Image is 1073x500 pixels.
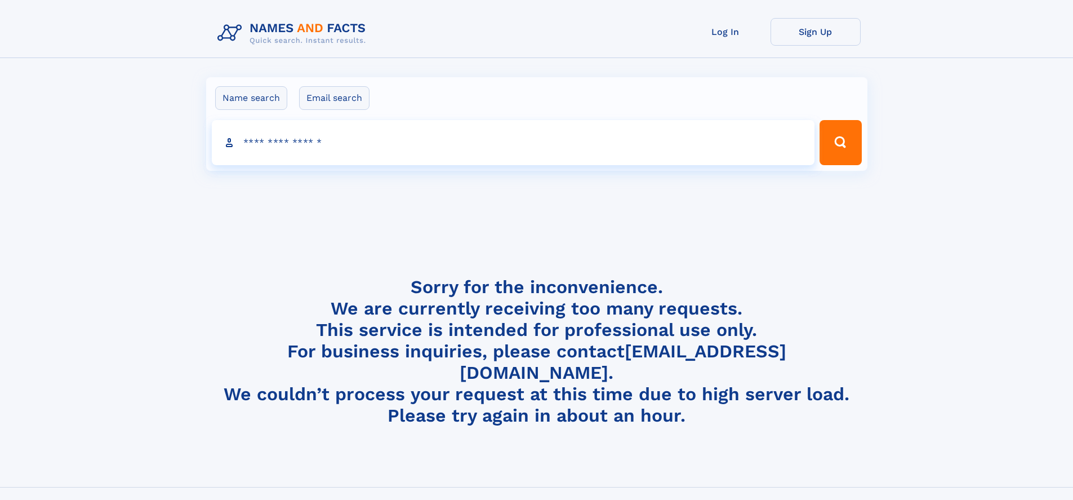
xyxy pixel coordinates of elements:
[213,18,375,48] img: Logo Names and Facts
[215,86,287,110] label: Name search
[771,18,861,46] a: Sign Up
[820,120,861,165] button: Search Button
[680,18,771,46] a: Log In
[213,276,861,427] h4: Sorry for the inconvenience. We are currently receiving too many requests. This service is intend...
[212,120,815,165] input: search input
[460,340,786,383] a: [EMAIL_ADDRESS][DOMAIN_NAME]
[299,86,369,110] label: Email search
